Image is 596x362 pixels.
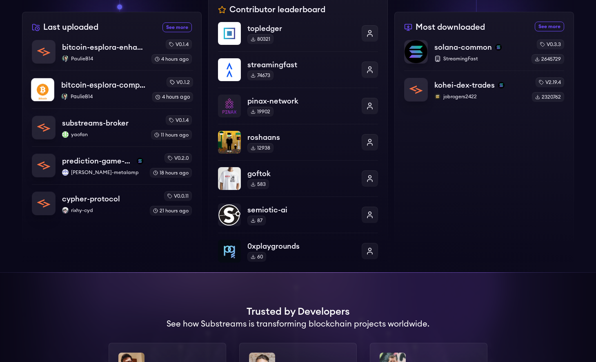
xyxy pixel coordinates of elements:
[434,79,495,91] p: kohei-dex-trades
[165,153,192,163] div: v0.2.0
[532,54,564,64] div: 2645729
[152,92,193,102] div: 4 hours ago
[218,160,378,196] a: goftokgoftok583
[62,169,143,176] p: [PERSON_NAME]-metalamp
[536,77,564,87] div: v2.19.4
[62,207,143,214] p: rixhy-cyd
[247,216,266,225] div: 87
[61,93,145,100] p: PaulieB14
[218,167,241,190] img: goftok
[62,42,145,53] p: bitcoin-esplora-enhanced
[434,93,441,100] img: jobrogers2422
[537,40,564,49] div: v0.3.3
[404,71,564,102] a: kohei-dex-tradeskohei-dex-tradessolanajobrogers2422jobrogers2422v2.19.42320762
[247,179,269,189] div: 583
[61,79,145,91] p: bitcoin-esplora-complete
[247,34,274,44] div: 80321
[218,203,241,226] img: semiotic-ai
[62,55,145,62] p: PaulieB14
[167,318,429,330] h2: See how Substreams is transforming blockchain projects worldwide.
[166,115,192,125] div: v0.1.4
[218,124,378,160] a: roshaansroshaans12938
[247,59,355,71] p: streamingfast
[62,117,129,129] p: substreams-broker
[495,44,502,51] img: solana
[62,131,69,138] img: yaofan
[218,233,378,263] a: 0xplaygrounds0xplaygrounds60
[162,22,192,32] a: See more recently uploaded packages
[218,240,241,263] img: 0xplaygrounds
[218,22,241,45] img: topledger
[166,40,192,49] div: v0.1.4
[434,93,525,100] p: jobrogers2422
[218,95,241,117] img: pinax-network
[247,132,355,143] p: roshaans
[247,204,355,216] p: semiotic-ai
[32,154,55,177] img: prediction-game-events
[247,252,266,262] div: 60
[32,40,192,71] a: bitcoin-esplora-enhancedbitcoin-esplora-enhancedPaulieB14PaulieB14v0.1.44 hours ago
[31,70,193,108] a: bitcoin-esplora-completebitcoin-esplora-completePaulieB14PaulieB14v0.1.24 hours ago
[62,169,69,176] img: ilya-metalamp
[150,168,192,178] div: 18 hours ago
[150,206,192,216] div: 21 hours ago
[32,116,55,139] img: substreams-broker
[62,207,69,214] img: rixhy-cyd
[247,23,355,34] p: topledger
[434,55,525,62] p: StreamingFast
[218,196,378,233] a: semiotic-aisemiotic-ai87
[247,241,355,252] p: 0xplaygrounds
[404,40,564,71] a: solana-commonsolana-commonsolanaStreamingFastv0.3.32645729
[62,193,120,205] p: cypher-protocol
[247,168,355,179] p: goftok
[247,305,350,318] h1: Trusted by Developers
[151,130,192,140] div: 11 hours ago
[31,78,54,102] img: bitcoin-esplora-complete
[151,54,192,64] div: 4 hours ago
[62,131,145,138] p: yaofan
[498,82,505,88] img: solana
[218,22,378,51] a: topledgertopledger80321
[62,55,69,62] img: PaulieB14
[32,184,192,216] a: cypher-protocolcypher-protocolrixhy-cydrixhy-cydv0.0.1121 hours ago
[32,40,55,63] img: bitcoin-esplora-enhanced
[218,131,241,154] img: roshaans
[137,158,143,164] img: solana
[164,191,192,201] div: v0.0.11
[167,77,193,87] div: v0.1.2
[434,42,492,53] p: solana-common
[32,108,192,146] a: substreams-brokersubstreams-brokeryaofanyaofanv0.1.411 hours ago
[61,93,68,100] img: PaulieB14
[535,22,564,31] a: See more most downloaded packages
[218,58,241,81] img: streamingfast
[218,51,378,88] a: streamingfaststreamingfast74673
[247,143,274,153] div: 12938
[32,192,55,215] img: cypher-protocol
[405,78,427,101] img: kohei-dex-trades
[32,146,192,184] a: prediction-game-eventsprediction-game-eventssolanailya-metalamp[PERSON_NAME]-metalampv0.2.018 hou...
[62,155,133,167] p: prediction-game-events
[405,40,427,63] img: solana-common
[247,95,355,107] p: pinax-network
[247,107,274,117] div: 19902
[218,88,378,124] a: pinax-networkpinax-network19902
[247,71,274,80] div: 74673
[532,92,564,102] div: 2320762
